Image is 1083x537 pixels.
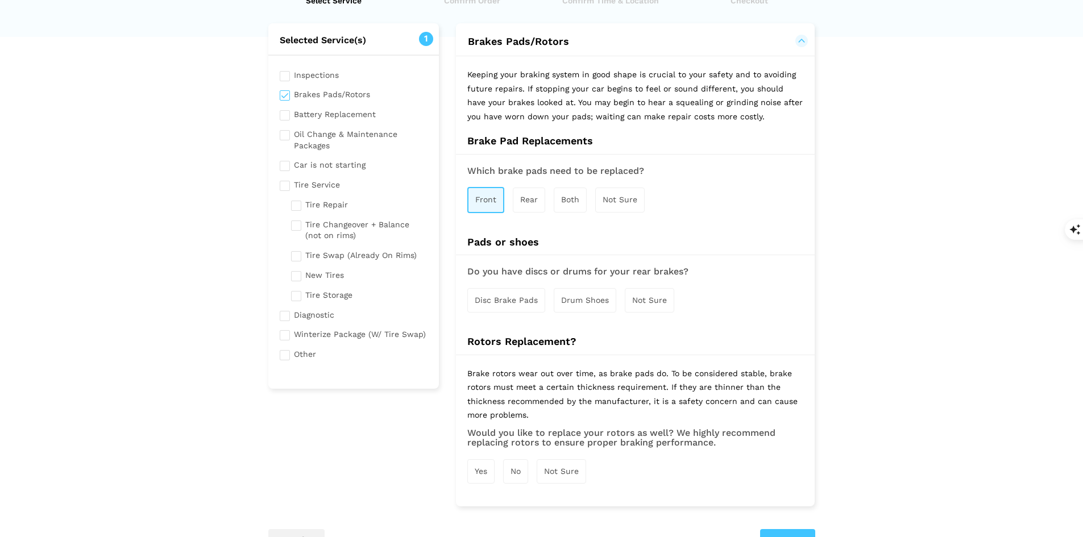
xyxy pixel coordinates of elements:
h4: Rotors Replacement? [456,335,815,348]
span: Drum Shoes [561,295,609,305]
span: 1 [419,32,433,46]
span: Not Sure [544,467,579,476]
h3: Which brake pads need to be replaced? [467,166,803,176]
h2: Selected Service(s) [268,35,439,46]
h4: Pads or shoes [456,236,815,248]
p: Keeping your braking system in good shape is crucial to your safety and to avoiding future repair... [456,56,815,135]
h3: Do you have discs or drums for your rear brakes? [467,267,803,277]
h3: Would you like to replace your rotors as well? We highly recommend replacing rotors to ensure pro... [467,428,803,448]
span: Front [475,195,496,204]
p: Brake rotors wear out over time, as brake pads do. To be considered stable, brake rotors must mee... [467,367,803,428]
span: Yes [475,467,487,476]
span: Disc Brake Pads [475,295,538,305]
h4: Brake Pad Replacements [456,135,815,147]
span: No [511,467,521,476]
button: Brakes Pads/Rotors [467,35,803,48]
span: Rear [520,195,538,204]
span: Not Sure [603,195,637,204]
span: Not Sure [632,295,667,305]
span: Both [561,195,579,204]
